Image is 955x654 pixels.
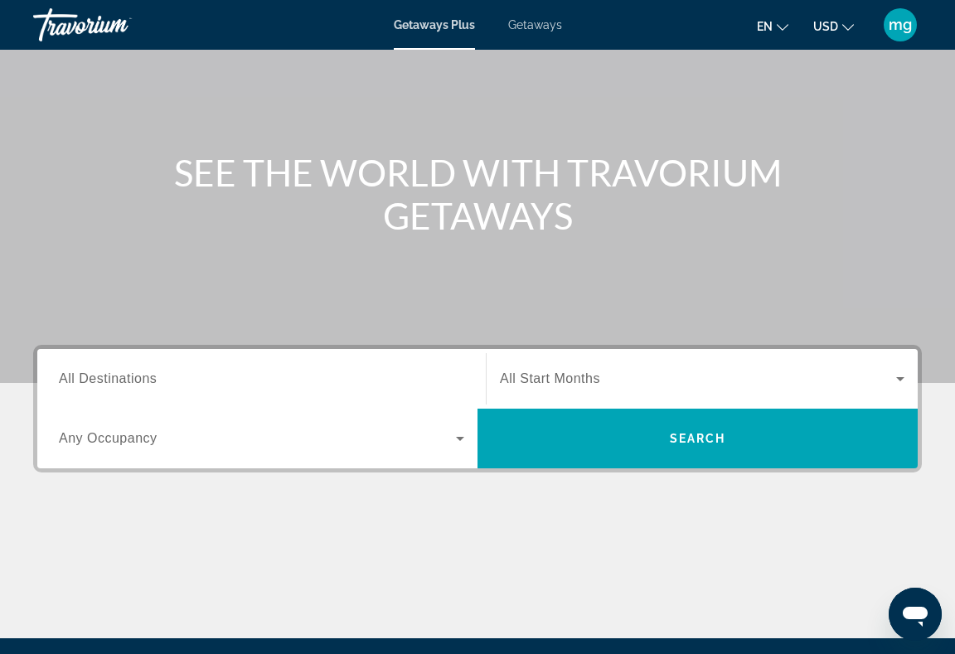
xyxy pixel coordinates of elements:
[813,20,838,33] span: USD
[813,14,854,38] button: Change currency
[394,18,475,31] a: Getaways Plus
[500,371,600,385] span: All Start Months
[879,7,922,42] button: User Menu
[889,17,912,33] span: mg
[167,151,788,237] h1: SEE THE WORLD WITH TRAVORIUM GETAWAYS
[59,431,158,445] span: Any Occupancy
[757,14,788,38] button: Change language
[37,349,918,468] div: Search widget
[757,20,773,33] span: en
[889,588,942,641] iframe: Bouton de lancement de la fenêtre de messagerie
[477,409,918,468] button: Search
[670,432,726,445] span: Search
[59,371,157,385] span: All Destinations
[508,18,562,31] a: Getaways
[33,3,199,46] a: Travorium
